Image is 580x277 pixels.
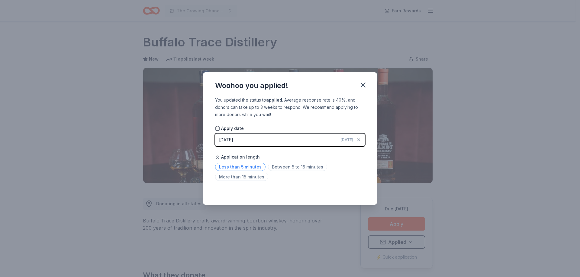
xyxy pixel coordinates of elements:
[215,153,260,161] span: Application length
[215,125,244,131] span: Apply date
[266,97,282,102] b: applied
[215,134,365,146] button: [DATE][DATE]
[268,163,327,171] span: Between 5 to 15 minutes
[219,136,233,143] div: [DATE]
[215,96,365,118] div: You updated the status to . Average response rate is 40%, and donors can take up to 3 weeks to re...
[215,173,268,181] span: More than 15 minutes
[215,163,266,171] span: Less than 5 minutes
[341,137,353,142] span: [DATE]
[215,81,288,90] div: Woohoo you applied!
